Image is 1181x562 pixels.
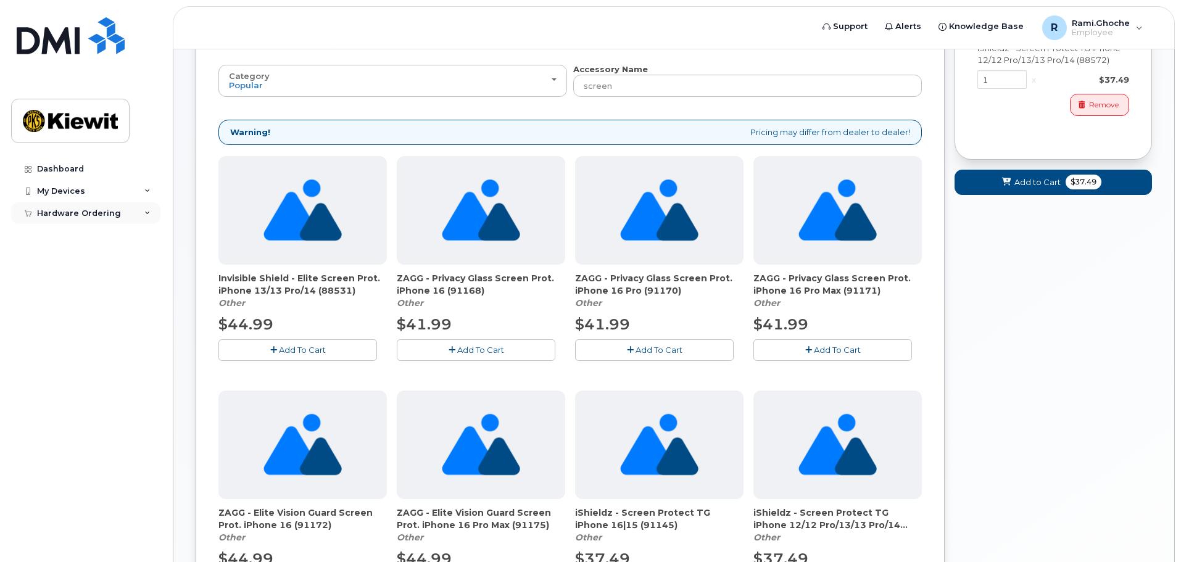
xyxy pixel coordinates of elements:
[218,120,922,145] div: Pricing may differ from dealer to dealer!
[218,315,273,333] span: $44.99
[930,14,1032,39] a: Knowledge Base
[575,297,602,308] em: Other
[1072,18,1130,28] span: Rami.Ghoche
[833,20,868,33] span: Support
[895,20,921,33] span: Alerts
[263,156,342,265] img: no_image_found-2caef05468ed5679b831cfe6fc140e25e0c280774317ffc20a367ab7fd17291e.png
[620,156,698,265] img: no_image_found-2caef05468ed5679b831cfe6fc140e25e0c280774317ffc20a367ab7fd17291e.png
[442,391,520,499] img: no_image_found-2caef05468ed5679b831cfe6fc140e25e0c280774317ffc20a367ab7fd17291e.png
[620,391,698,499] img: no_image_found-2caef05468ed5679b831cfe6fc140e25e0c280774317ffc20a367ab7fd17291e.png
[218,339,377,361] button: Add To Cart
[1072,28,1130,38] span: Employee
[798,156,877,265] img: no_image_found-2caef05468ed5679b831cfe6fc140e25e0c280774317ffc20a367ab7fd17291e.png
[955,170,1152,195] button: Add to Cart $37.49
[753,506,922,543] div: iShieldz - Screen Protect TG iPhone 12/12 Pro/13/13 Pro/14 (88572)
[1070,94,1129,115] button: Remove
[218,65,567,97] button: Category Popular
[575,315,630,333] span: $41.99
[1034,15,1151,40] div: Rami.Ghoche
[1066,175,1101,189] span: $37.49
[397,339,555,361] button: Add To Cart
[575,272,744,297] span: ZAGG - Privacy Glass Screen Prot. iPhone 16 Pro (91170)
[575,339,734,361] button: Add To Cart
[218,272,387,309] div: Invisible Shield - Elite Screen Prot. iPhone 13/13 Pro/14 (88531)
[814,14,876,39] a: Support
[397,315,452,333] span: $41.99
[753,339,912,361] button: Add To Cart
[397,506,565,531] span: ZAGG - Elite Vision Guard Screen Prot. iPhone 16 Pro Max (91175)
[397,532,423,543] em: Other
[798,391,877,499] img: no_image_found-2caef05468ed5679b831cfe6fc140e25e0c280774317ffc20a367ab7fd17291e.png
[1089,99,1119,110] span: Remove
[575,506,744,543] div: iShieldz - Screen Protect TG iPhone 16|15 (91145)
[876,14,930,39] a: Alerts
[814,345,861,355] span: Add To Cart
[218,272,387,297] span: Invisible Shield - Elite Screen Prot. iPhone 13/13 Pro/14 (88531)
[442,156,520,265] img: no_image_found-2caef05468ed5679b831cfe6fc140e25e0c280774317ffc20a367ab7fd17291e.png
[575,506,744,531] span: iShieldz - Screen Protect TG iPhone 16|15 (91145)
[753,297,780,308] em: Other
[229,80,263,90] span: Popular
[263,391,342,499] img: no_image_found-2caef05468ed5679b831cfe6fc140e25e0c280774317ffc20a367ab7fd17291e.png
[753,272,922,309] div: ZAGG - Privacy Glass Screen Prot. iPhone 16 Pro Max (91171)
[230,126,270,138] strong: Warning!
[397,506,565,543] div: ZAGG - Elite Vision Guard Screen Prot. iPhone 16 Pro Max (91175)
[218,506,387,543] div: ZAGG - Elite Vision Guard Screen Prot. iPhone 16 (91172)
[753,532,780,543] em: Other
[753,272,922,297] span: ZAGG - Privacy Glass Screen Prot. iPhone 16 Pro Max (91171)
[218,297,245,308] em: Other
[1051,20,1058,35] span: R
[575,532,602,543] em: Other
[949,20,1024,33] span: Knowledge Base
[1014,176,1061,188] span: Add to Cart
[977,43,1129,65] div: iShieldz - Screen Protect TG iPhone 12/12 Pro/13/13 Pro/14 (88572)
[575,272,744,309] div: ZAGG - Privacy Glass Screen Prot. iPhone 16 Pro (91170)
[573,64,648,74] strong: Accessory Name
[397,272,565,309] div: ZAGG - Privacy Glass Screen Prot. iPhone 16 (91168)
[218,506,387,531] span: ZAGG - Elite Vision Guard Screen Prot. iPhone 16 (91172)
[279,345,326,355] span: Add To Cart
[753,315,808,333] span: $41.99
[1027,74,1041,86] div: x
[457,345,504,355] span: Add To Cart
[753,506,922,531] span: iShieldz - Screen Protect TG iPhone 12/12 Pro/13/13 Pro/14 (88572)
[1127,508,1172,553] iframe: Messenger Launcher
[1041,74,1129,86] div: $37.49
[229,71,270,81] span: Category
[397,297,423,308] em: Other
[636,345,682,355] span: Add To Cart
[397,272,565,297] span: ZAGG - Privacy Glass Screen Prot. iPhone 16 (91168)
[218,532,245,543] em: Other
